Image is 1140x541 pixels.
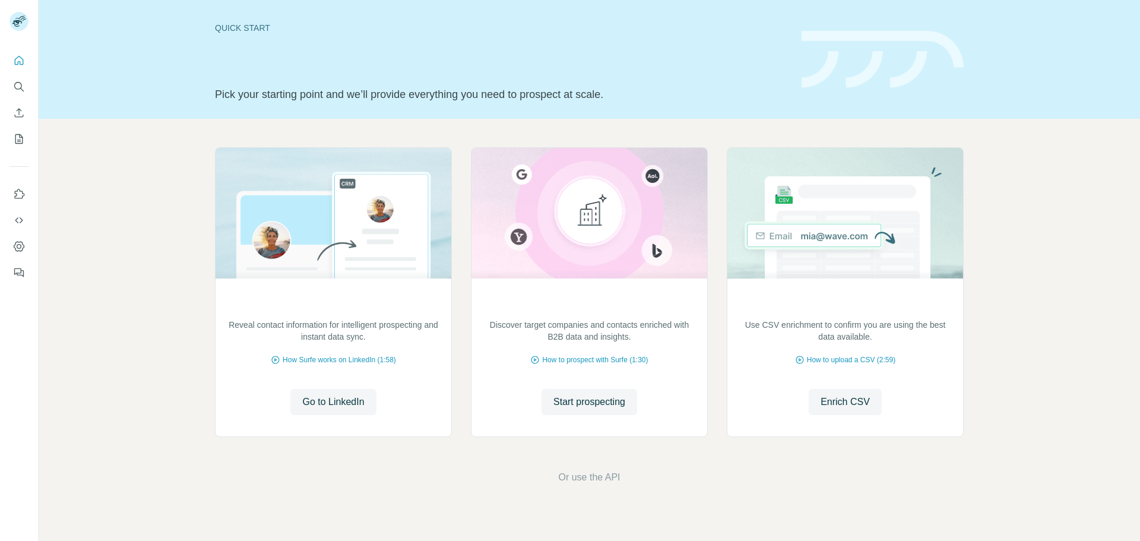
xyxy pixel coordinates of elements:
[9,262,28,283] button: Feedback
[483,319,695,343] p: Discover target companies and contacts enriched with B2B data and insights.
[290,389,376,415] button: Go to LinkedIn
[9,76,28,97] button: Search
[807,355,895,365] span: How to upload a CSV (2:59)
[776,295,914,312] h2: Enrich your contact lists
[9,236,28,257] button: Dashboard
[215,22,787,34] div: Quick start
[541,389,637,415] button: Start prospecting
[215,148,452,279] img: Prospect on LinkedIn
[739,319,951,343] p: Use CSV enrichment to confirm you are using the best data available.
[9,184,28,205] button: Use Surfe on LinkedIn
[9,102,28,124] button: Enrich CSV
[273,295,394,312] h2: Prospect on LinkedIn
[471,148,708,279] img: Identify target accounts
[558,470,620,485] button: Or use the API
[227,319,439,343] p: Reveal contact information for intelligent prospecting and instant data sync.
[9,210,28,231] button: Use Surfe API
[9,128,28,150] button: My lists
[522,295,657,312] h2: Identify target accounts
[821,395,870,409] span: Enrich CSV
[809,389,882,415] button: Enrich CSV
[283,355,396,365] span: How Surfe works on LinkedIn (1:58)
[302,395,364,409] span: Go to LinkedIn
[215,86,787,103] p: Pick your starting point and we’ll provide everything you need to prospect at scale.
[802,31,964,88] img: banner
[727,148,964,279] img: Enrich your contact lists
[553,395,625,409] span: Start prospecting
[215,55,787,79] h1: Let’s prospect together
[9,50,28,71] button: Quick start
[542,355,648,365] span: How to prospect with Surfe (1:30)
